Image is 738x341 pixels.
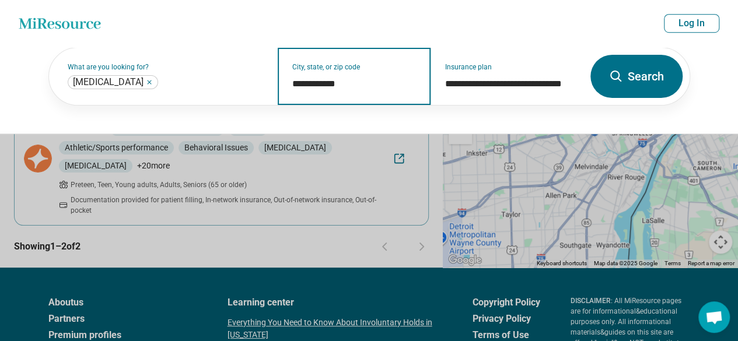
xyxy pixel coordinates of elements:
[73,76,144,88] span: [MEDICAL_DATA]
[698,301,730,333] div: Open chat
[146,79,153,86] button: Psychiatrist
[68,75,158,89] div: Psychiatrist
[68,64,264,71] label: What are you looking for?
[590,55,683,98] button: Search
[664,14,719,33] button: Log In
